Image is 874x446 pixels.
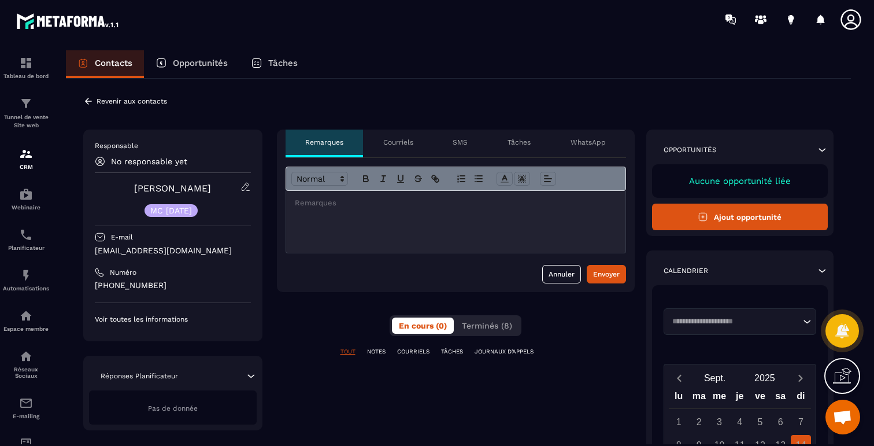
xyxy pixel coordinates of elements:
[791,412,811,432] div: 7
[3,164,49,170] p: CRM
[3,219,49,260] a: schedulerschedulerPlanificateur
[19,56,33,70] img: formation
[268,58,298,68] p: Tâches
[19,228,33,242] img: scheduler
[664,176,817,186] p: Aucune opportunité liée
[340,348,355,356] p: TOUT
[652,204,828,230] button: Ajout opportunité
[95,245,251,256] p: [EMAIL_ADDRESS][DOMAIN_NAME]
[3,88,49,138] a: formationformationTunnel de vente Site web
[399,321,447,330] span: En cours (0)
[19,349,33,363] img: social-network
[392,318,454,334] button: En cours (0)
[791,388,811,408] div: di
[148,404,198,412] span: Pas de donnée
[571,138,606,147] p: WhatsApp
[3,179,49,219] a: automationsautomationsWebinaire
[111,157,187,166] p: No responsable yet
[101,371,178,381] p: Réponses Planificateur
[19,268,33,282] img: automations
[3,204,49,211] p: Webinaire
[3,300,49,341] a: automationsautomationsEspace membre
[689,412,709,432] div: 2
[825,400,860,434] div: Ouvrir le chat
[542,265,581,283] button: Annuler
[19,396,33,410] img: email
[453,138,468,147] p: SMS
[3,138,49,179] a: formationformationCRM
[593,268,620,280] div: Envoyer
[709,388,729,408] div: me
[771,388,791,408] div: sa
[305,138,343,147] p: Remarques
[19,187,33,201] img: automations
[587,265,626,283] button: Envoyer
[669,412,689,432] div: 1
[790,370,811,386] button: Next month
[134,183,211,194] a: [PERSON_NAME]
[3,260,49,300] a: automationsautomationsAutomatisations
[173,58,228,68] p: Opportunités
[475,348,534,356] p: JOURNAUX D'APPELS
[729,412,750,432] div: 4
[3,73,49,79] p: Tableau de bord
[3,245,49,251] p: Planificateur
[3,326,49,332] p: Espace membre
[3,413,49,419] p: E-mailing
[19,309,33,323] img: automations
[239,50,309,78] a: Tâches
[455,318,519,334] button: Terminés (8)
[150,207,192,215] p: MC [DATE]
[668,316,801,327] input: Search for option
[19,97,33,110] img: formation
[508,138,531,147] p: Tâches
[97,97,167,105] p: Revenir aux contacts
[3,388,49,428] a: emailemailE-mailing
[367,348,386,356] p: NOTES
[144,50,239,78] a: Opportunités
[750,412,770,432] div: 5
[462,321,512,330] span: Terminés (8)
[441,348,463,356] p: TÂCHES
[3,113,49,130] p: Tunnel de vente Site web
[750,388,770,408] div: ve
[771,412,791,432] div: 6
[664,308,817,335] div: Search for option
[66,50,144,78] a: Contacts
[383,138,413,147] p: Courriels
[740,368,790,388] button: Open years overlay
[668,388,688,408] div: lu
[664,145,717,154] p: Opportunités
[3,285,49,292] p: Automatisations
[709,412,729,432] div: 3
[3,366,49,379] p: Réseaux Sociaux
[690,368,740,388] button: Open months overlay
[729,388,750,408] div: je
[19,147,33,161] img: formation
[3,341,49,388] a: social-networksocial-networkRéseaux Sociaux
[397,348,429,356] p: COURRIELS
[3,47,49,88] a: formationformationTableau de bord
[110,268,136,277] p: Numéro
[95,280,251,291] p: [PHONE_NUMBER]
[111,233,133,242] p: E-mail
[689,388,709,408] div: ma
[95,58,132,68] p: Contacts
[95,315,251,324] p: Voir toutes les informations
[669,370,690,386] button: Previous month
[95,141,251,150] p: Responsable
[16,10,120,31] img: logo
[664,266,708,275] p: Calendrier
